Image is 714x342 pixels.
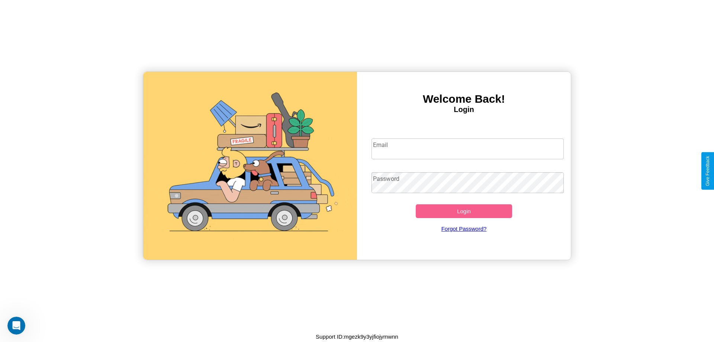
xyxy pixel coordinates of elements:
[143,72,357,260] img: gif
[368,218,560,239] a: Forgot Password?
[357,93,571,105] h3: Welcome Back!
[705,156,710,186] div: Give Feedback
[416,204,512,218] button: Login
[316,332,398,342] p: Support ID: mgezk9y3yjfiojymwnn
[7,317,25,335] iframe: Intercom live chat
[357,105,571,114] h4: Login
